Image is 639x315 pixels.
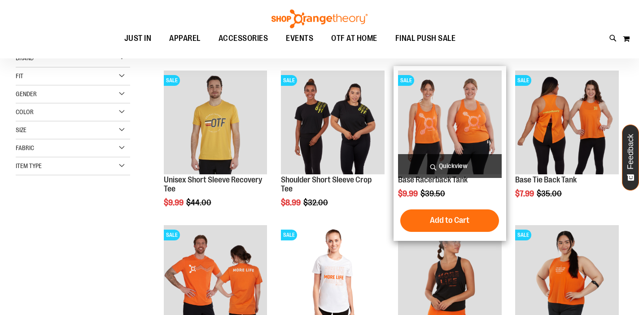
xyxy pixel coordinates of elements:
[420,189,446,198] span: $39.50
[276,66,389,230] div: product
[395,28,456,49] span: FINAL PUSH SALE
[322,28,386,49] a: OTF AT HOME
[270,9,369,28] img: Shop Orangetheory
[515,189,535,198] span: $7.99
[115,28,161,49] a: JUST IN
[16,162,42,169] span: Item Type
[537,189,563,198] span: $35.00
[16,126,26,133] span: Size
[16,90,37,98] span: Gender
[219,28,268,49] span: ACCESSORIES
[16,108,34,115] span: Color
[16,144,34,151] span: Fabric
[398,71,502,174] img: Product image for Base Racerback Tank
[511,66,623,221] div: product
[303,198,329,207] span: $32.00
[281,75,297,86] span: SALE
[622,124,639,191] button: Feedback - Show survey
[286,28,313,49] span: EVENTS
[398,189,419,198] span: $9.99
[515,175,577,184] a: Base Tie Back Tank
[281,175,372,193] a: Shoulder Short Sleeve Crop Tee
[515,75,531,86] span: SALE
[277,28,322,49] a: EVENTS
[515,71,619,174] img: Product image for Base Tie Back Tank
[164,175,262,193] a: Unisex Short Sleeve Recovery Tee
[398,154,502,178] a: Quickview
[164,71,267,174] img: Product image for Unisex Short Sleeve Recovery Tee
[515,71,619,176] a: Product image for Base Tie Back TankSALE
[16,72,23,80] span: Fit
[281,71,385,174] img: Product image for Shoulder Short Sleeve Crop Tee
[626,134,635,169] span: Feedback
[398,75,414,86] span: SALE
[398,175,468,184] a: Base Racerback Tank
[430,215,469,225] span: Add to Cart
[186,198,213,207] span: $44.00
[124,28,152,49] span: JUST IN
[394,66,506,241] div: product
[386,28,465,49] a: FINAL PUSH SALE
[164,198,185,207] span: $9.99
[164,75,180,86] span: SALE
[281,230,297,240] span: SALE
[210,28,277,49] a: ACCESSORIES
[398,71,502,176] a: Product image for Base Racerback TankSALE
[400,209,499,232] button: Add to Cart
[331,28,377,49] span: OTF AT HOME
[159,66,272,230] div: product
[169,28,201,49] span: APPAREL
[164,230,180,240] span: SALE
[160,28,210,49] a: APPAREL
[281,71,385,176] a: Product image for Shoulder Short Sleeve Crop TeeSALE
[281,198,302,207] span: $8.99
[164,71,267,176] a: Product image for Unisex Short Sleeve Recovery TeeSALE
[515,230,531,240] span: SALE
